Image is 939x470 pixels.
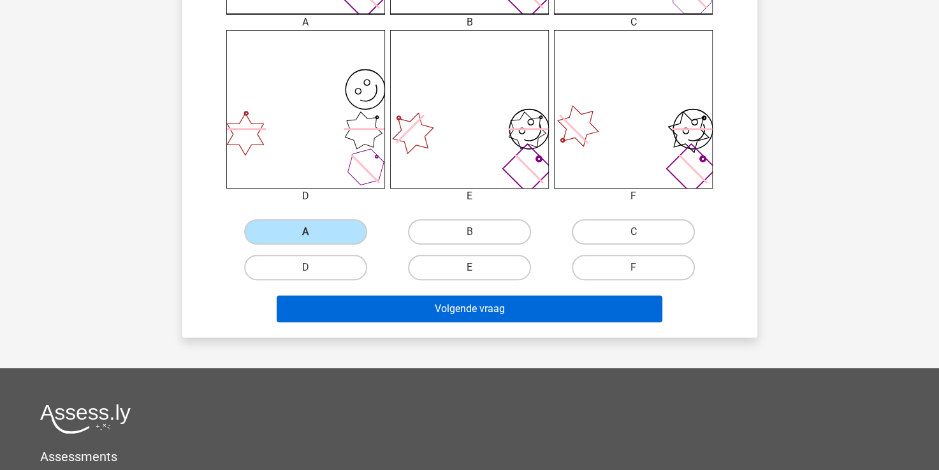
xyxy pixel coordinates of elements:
[244,255,367,280] label: D
[381,15,558,30] div: B
[572,219,695,245] label: C
[572,255,695,280] label: F
[244,219,367,245] label: A
[217,189,395,204] div: D
[217,15,395,30] div: A
[277,296,662,322] button: Volgende vraag
[381,189,558,204] div: E
[544,189,722,204] div: F
[40,404,131,434] img: Assessly logo
[40,449,899,464] h5: Assessments
[408,219,531,245] label: B
[544,15,722,30] div: C
[408,255,531,280] label: E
